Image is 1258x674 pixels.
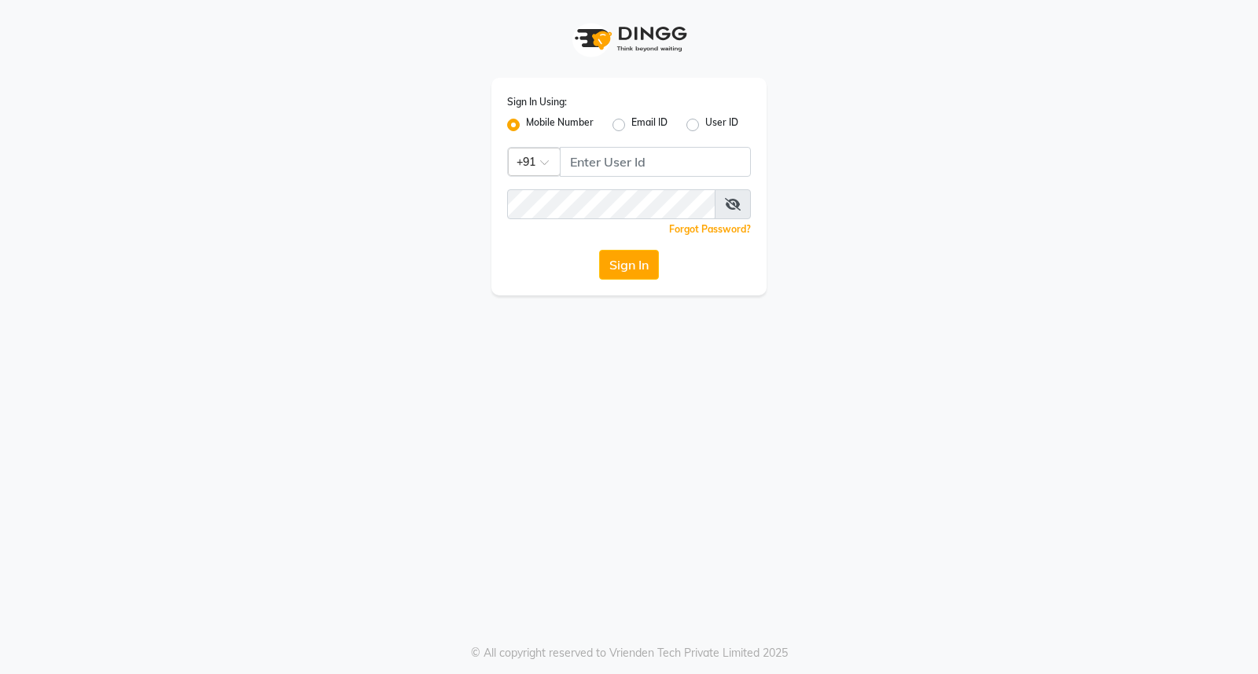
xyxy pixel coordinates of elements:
[560,147,751,177] input: Username
[507,95,567,109] label: Sign In Using:
[705,115,738,134] label: User ID
[599,250,659,280] button: Sign In
[566,16,692,62] img: logo1.svg
[669,223,751,235] a: Forgot Password?
[631,115,668,134] label: Email ID
[507,189,715,219] input: Username
[526,115,594,134] label: Mobile Number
